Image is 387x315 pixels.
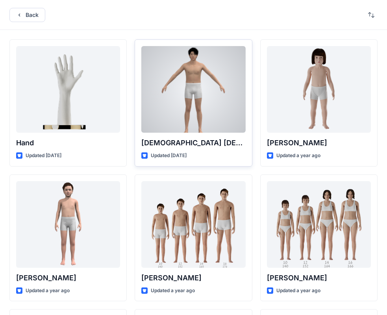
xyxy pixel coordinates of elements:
[16,181,120,268] a: Emil
[267,137,371,148] p: [PERSON_NAME]
[151,152,187,160] p: Updated [DATE]
[16,272,120,283] p: [PERSON_NAME]
[267,46,371,133] a: Charlie
[276,152,320,160] p: Updated a year ago
[141,272,245,283] p: [PERSON_NAME]
[141,181,245,268] a: Brandon
[26,287,70,295] p: Updated a year ago
[276,287,320,295] p: Updated a year ago
[16,137,120,148] p: Hand
[267,181,371,268] a: Brenda
[141,137,245,148] p: [DEMOGRAPHIC_DATA] [DEMOGRAPHIC_DATA]
[267,272,371,283] p: [PERSON_NAME]
[151,287,195,295] p: Updated a year ago
[9,8,45,22] button: Back
[16,46,120,133] a: Hand
[141,46,245,133] a: Male Asian
[26,152,61,160] p: Updated [DATE]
